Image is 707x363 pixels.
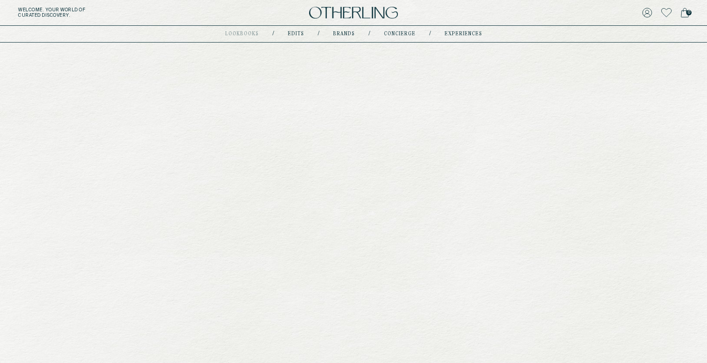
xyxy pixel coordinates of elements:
div: / [368,30,370,38]
a: Brands [333,32,355,36]
a: Edits [288,32,304,36]
a: experiences [445,32,482,36]
a: 0 [681,6,689,19]
div: / [429,30,431,38]
a: lookbooks [225,32,259,36]
h5: Welcome . Your world of curated discovery. [18,7,219,18]
div: / [318,30,320,38]
a: concierge [384,32,416,36]
img: logo [309,7,398,19]
div: / [272,30,274,38]
span: 0 [686,10,692,15]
